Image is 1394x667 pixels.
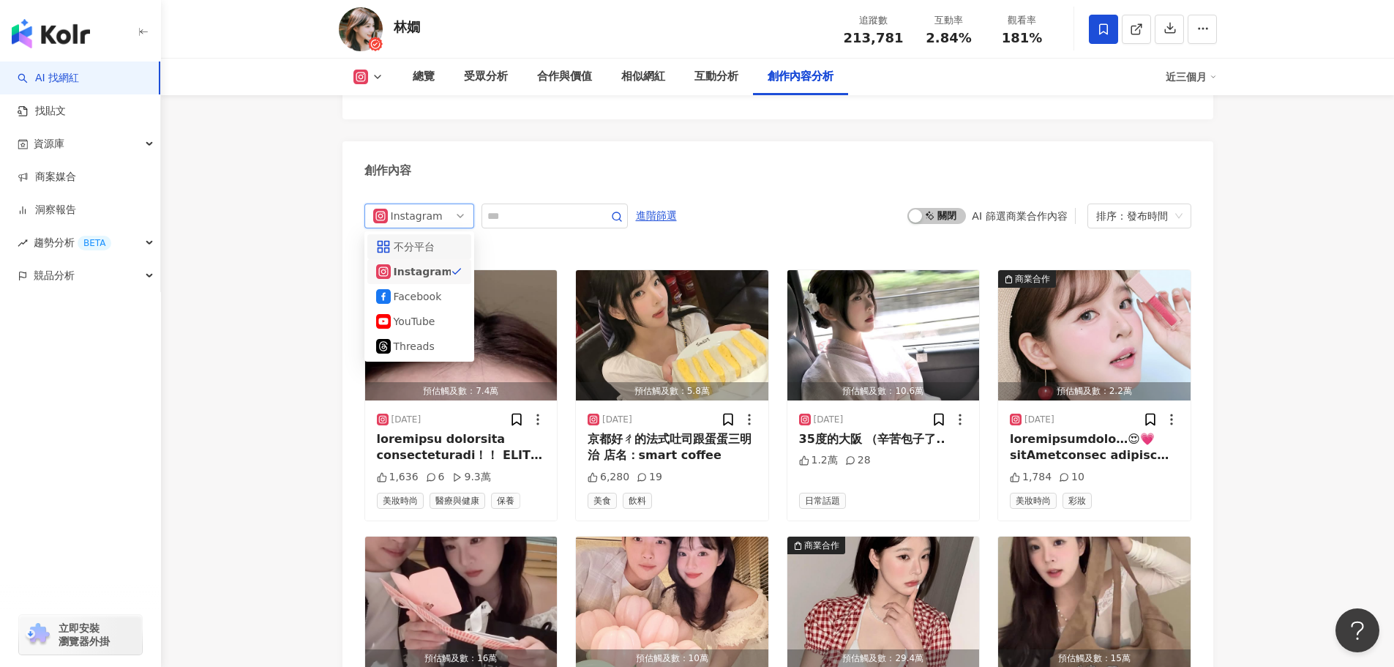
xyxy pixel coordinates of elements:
[377,470,419,485] div: 1,636
[491,493,520,509] span: 保養
[926,31,971,45] span: 2.84%
[394,313,441,329] div: YouTube
[998,270,1191,400] button: 商業合作預估觸及數：2.2萬
[364,243,1191,255] div: 共 306 筆 ， 條件：
[391,414,421,426] div: [DATE]
[34,226,111,259] span: 趨勢分析
[814,414,844,426] div: [DATE]
[998,537,1191,667] button: 預估觸及數：15萬
[787,270,980,400] img: post-image
[1059,470,1084,485] div: 10
[34,259,75,292] span: 競品分析
[637,470,662,485] div: 19
[623,493,652,509] span: 飲料
[844,13,904,28] div: 追蹤數
[636,204,677,228] span: 進階篩選
[787,537,980,667] button: 商業合作預估觸及數：29.4萬
[799,493,846,509] span: 日常話題
[1063,493,1092,509] span: 彩妝
[602,414,632,426] div: [DATE]
[391,204,438,228] div: Instagram
[23,623,52,646] img: chrome extension
[588,493,617,509] span: 美食
[1335,608,1379,652] iframe: Help Scout Beacon - Open
[799,431,968,447] div: 35度的大阪 （辛苦包子了..
[394,288,441,305] div: Facebook
[365,537,558,667] button: 預估觸及數：16萬
[844,30,904,45] span: 213,781
[19,615,142,655] a: chrome extension立即安裝 瀏覽器外掛
[430,493,485,509] span: 醫療與健康
[18,238,28,248] span: rise
[1002,31,1043,45] span: 181%
[78,236,111,250] div: BETA
[413,68,435,86] div: 總覽
[365,382,558,400] div: 預估觸及數：7.4萬
[576,270,768,400] button: 預估觸及數：5.8萬
[787,382,980,400] div: 預估觸及數：10.6萬
[804,538,839,553] div: 商業合作
[576,537,768,667] img: post-image
[365,537,558,667] img: post-image
[426,470,445,485] div: 6
[18,104,66,119] a: 找貼文
[576,270,768,400] img: post-image
[998,537,1191,667] img: post-image
[59,622,110,648] span: 立即安裝 瀏覽器外掛
[452,470,491,485] div: 9.3萬
[588,431,757,464] div: 京都好ㄔ的法式吐司跟蛋蛋三明治 店名：smart coffee
[18,170,76,185] a: 商案媒合
[787,537,980,667] img: post-image
[998,270,1191,400] img: post-image
[1166,65,1217,89] div: 近三個月
[394,18,420,36] div: 林嫺
[537,68,592,86] div: 合作與價值
[635,204,678,227] button: 進階篩選
[1024,414,1054,426] div: [DATE]
[576,382,768,400] div: 預估觸及數：5.8萬
[576,537,768,667] button: 預估觸及數：10萬
[768,68,833,86] div: 創作內容分析
[994,13,1050,28] div: 觀看率
[621,68,665,86] div: 相似網紅
[464,68,508,86] div: 受眾分析
[588,470,629,485] div: 6,280
[34,127,64,160] span: 資源庫
[972,210,1067,222] div: AI 篩選商業合作內容
[377,431,546,464] div: loremipsu dolorsita consecteturadi！！ ELITS DOEI 2 tempo incid！ utlaboreetdolor mag？？？ aliquaenima...
[845,453,871,468] div: 28
[18,71,79,86] a: searchAI 找網紅
[339,7,383,51] img: KOL Avatar
[364,163,411,179] div: 創作內容
[1010,470,1052,485] div: 1,784
[394,338,441,354] div: Threads
[921,13,977,28] div: 互動率
[394,264,441,280] div: Instagram
[377,493,424,509] span: 美妝時尚
[18,203,76,217] a: 洞察報告
[12,19,90,48] img: logo
[1010,493,1057,509] span: 美妝時尚
[1015,272,1050,286] div: 商業合作
[394,239,441,255] div: 不分平台
[1096,204,1169,228] div: 排序：發布時間
[998,382,1191,400] div: 預估觸及數：2.2萬
[1010,431,1179,464] div: loremipsumdolo…😍💗 sitAmetconsec adipisc #elits doeiusmodte！ incidi utlaboreetd🍹 magnaaliqu enimad...
[787,270,980,400] button: 預估觸及數：10.6萬
[694,68,738,86] div: 互動分析
[799,453,838,468] div: 1.2萬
